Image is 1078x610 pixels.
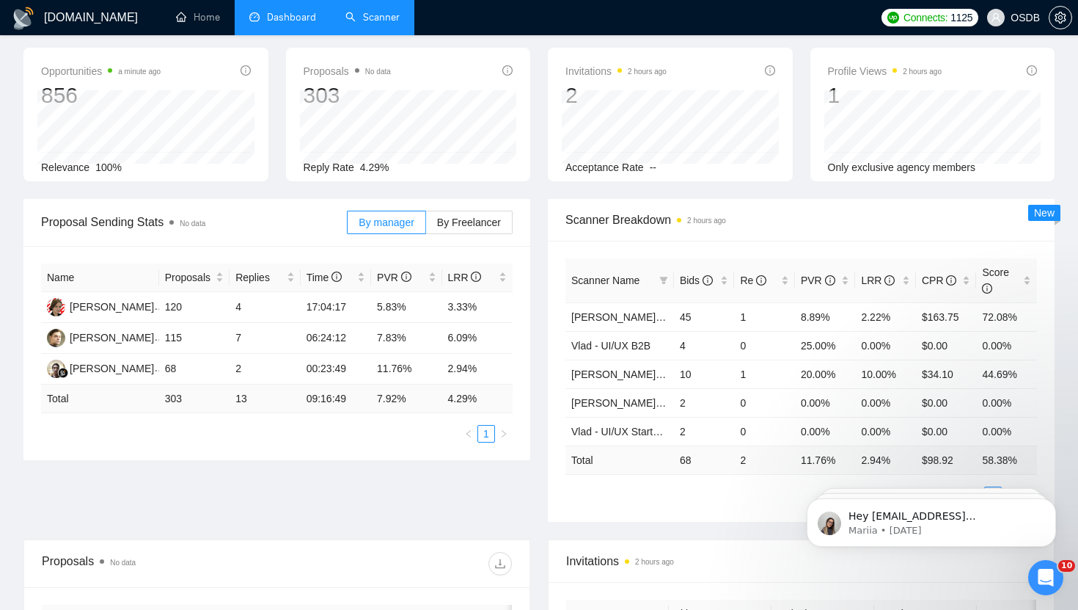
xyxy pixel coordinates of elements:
[976,417,1037,446] td: 0.00%
[488,552,512,575] button: download
[1058,560,1075,572] span: 10
[304,81,391,109] div: 303
[502,65,513,76] span: info-circle
[916,446,977,474] td: $ 98.92
[301,292,371,323] td: 17:04:17
[460,425,477,443] button: left
[442,354,513,385] td: 2.94%
[916,388,977,417] td: $0.00
[371,354,441,385] td: 11.76%
[565,446,674,474] td: Total
[976,302,1037,331] td: 72.08%
[159,264,230,292] th: Proposals
[70,299,154,315] div: [PERSON_NAME]
[828,81,942,109] div: 1
[982,283,992,294] span: info-circle
[571,426,670,437] a: Vlad - UI/UX Startups
[331,272,342,282] span: info-circle
[734,417,795,446] td: 0
[795,302,856,331] td: 8.89%
[110,559,136,567] span: No data
[976,388,1037,417] td: 0.00%
[916,302,977,331] td: $163.75
[460,425,477,443] li: Previous Page
[950,10,972,26] span: 1125
[687,217,726,225] time: 2 hours ago
[1049,6,1072,29] button: setting
[903,10,947,26] span: Connects:
[795,388,856,417] td: 0.00%
[674,446,735,474] td: 68
[464,429,473,438] span: left
[249,12,260,22] span: dashboard
[916,417,977,446] td: $0.00
[165,269,213,286] span: Proposals
[861,275,895,286] span: LRR
[795,417,856,446] td: 0.00%
[946,275,956,286] span: info-circle
[976,446,1037,474] td: 58.38 %
[495,425,513,443] li: Next Page
[118,68,161,76] time: a minute ago
[499,429,508,438] span: right
[855,302,916,331] td: 2.22%
[571,368,729,380] a: [PERSON_NAME] - UI/UX Fintech
[47,300,154,312] a: AK[PERSON_NAME]
[41,81,161,109] div: 856
[566,552,1036,570] span: Invitations
[765,65,775,76] span: info-circle
[230,354,300,385] td: 2
[47,329,65,347] img: DA
[674,360,735,388] td: 10
[855,331,916,360] td: 0.00%
[656,269,671,291] span: filter
[703,275,713,286] span: info-circle
[650,161,656,173] span: --
[884,275,895,286] span: info-circle
[442,292,513,323] td: 3.33%
[628,68,667,76] time: 2 hours ago
[976,360,1037,388] td: 44.69%
[401,272,411,282] span: info-circle
[304,62,391,80] span: Proposals
[495,425,513,443] button: right
[571,397,748,409] a: [PERSON_NAME] - UI/UX Real Estate
[635,558,674,566] time: 2 hours ago
[159,292,230,323] td: 120
[922,275,956,286] span: CPR
[1034,207,1055,219] span: New
[855,417,916,446] td: 0.00%
[371,292,441,323] td: 5.83%
[489,558,511,570] span: download
[360,161,389,173] span: 4.29%
[734,388,795,417] td: 0
[903,68,942,76] time: 2 hours ago
[241,65,251,76] span: info-circle
[1027,65,1037,76] span: info-circle
[442,385,513,413] td: 4.29 %
[916,331,977,360] td: $0.00
[365,68,391,76] span: No data
[304,161,354,173] span: Reply Rate
[47,360,65,378] img: MI
[565,211,1037,229] span: Scanner Breakdown
[471,272,481,282] span: info-circle
[235,269,283,286] span: Replies
[756,275,766,286] span: info-circle
[571,340,650,352] a: Vlad - UI/UX B2B
[674,388,735,417] td: 2
[828,62,942,80] span: Profile Views
[58,368,68,378] img: gigradar-bm.png
[916,360,977,388] td: $34.10
[41,385,159,413] td: Total
[734,302,795,331] td: 1
[785,468,1078,570] iframe: Intercom notifications message
[159,385,230,413] td: 303
[734,446,795,474] td: 2
[828,161,976,173] span: Only exclusive agency members
[674,302,735,331] td: 45
[307,272,342,283] span: Time
[801,275,835,286] span: PVR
